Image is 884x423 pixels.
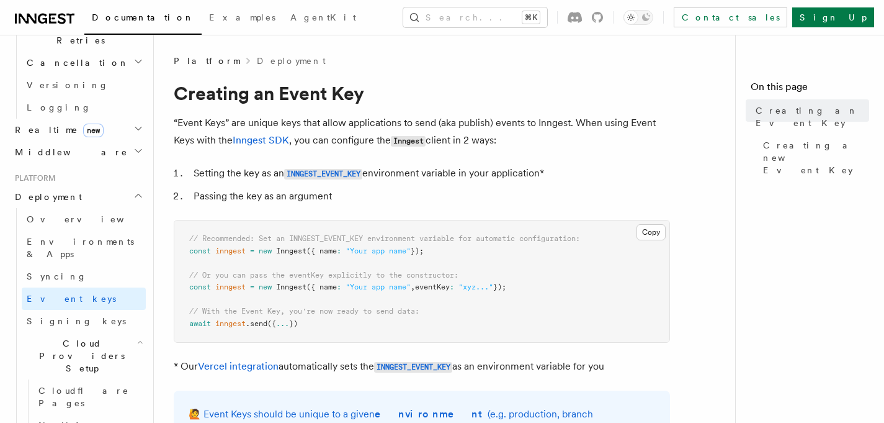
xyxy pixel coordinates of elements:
span: Inngest [276,283,306,291]
span: Cloud Providers Setup [22,337,137,375]
span: Platform [174,55,239,67]
span: inngest [215,319,246,328]
button: Realtimenew [10,119,146,141]
span: Cancellation [22,57,129,69]
span: = [250,247,254,255]
li: Setting the key as an environment variable in your application* [190,165,670,183]
a: Syncing [22,265,146,288]
a: INNGEST_EVENT_KEY [374,360,452,372]
a: AgentKit [283,4,364,34]
a: Overview [22,208,146,230]
span: Versioning [27,80,109,90]
span: // Or you can pass the eventKey explicitly to the constructor: [189,271,458,280]
kbd: ⌘K [522,11,540,24]
span: Signing keys [27,316,126,326]
span: inngest [215,247,246,255]
code: INNGEST_EVENT_KEY [284,169,362,180]
button: Cloud Providers Setup [22,332,146,380]
span: Syncing [27,271,87,281]
strong: environment [375,408,488,420]
a: Signing keys [22,310,146,332]
li: Passing the key as an argument [190,188,670,205]
a: Examples [202,4,283,34]
a: Vercel integration [198,360,279,372]
span: }) [289,319,298,328]
span: const [189,247,211,255]
span: inngest [215,283,246,291]
button: Copy [636,224,666,240]
span: Deployment [10,191,82,203]
button: Toggle dark mode [623,10,653,25]
span: Creating an Event Key [756,104,869,129]
a: Documentation [84,4,202,35]
span: new [259,247,272,255]
a: Contact sales [674,7,787,27]
span: ... [276,319,289,328]
span: new [83,124,104,137]
span: eventKey [415,283,450,291]
span: Creating a new Event Key [763,139,869,176]
p: * Our automatically sets the as an environment variable for you [174,358,670,376]
a: Sign Up [792,7,874,27]
span: Inngest [276,247,306,255]
p: “Event Keys” are unique keys that allow applications to send (aka publish) events to Inngest. Whe... [174,114,670,150]
a: Creating an Event Key [751,99,869,134]
span: const [189,283,211,291]
a: Deployment [257,55,326,67]
span: : [337,247,341,255]
a: Creating a new Event Key [758,134,869,181]
span: Cloudflare Pages [38,386,129,408]
span: // Recommended: Set an INNGEST_EVENT_KEY environment variable for automatic configuration: [189,234,580,243]
button: Deployment [10,186,146,208]
span: AgentKit [290,12,356,22]
span: : [337,283,341,291]
span: ({ name [306,283,337,291]
button: Middleware [10,141,146,163]
span: Realtime [10,124,104,136]
span: = [250,283,254,291]
span: .send [246,319,267,328]
a: Versioning [22,74,146,96]
h1: Creating an Event Key [174,82,670,104]
span: Overview [27,214,154,224]
button: Cancellation [22,52,146,74]
span: : [450,283,454,291]
span: "Your app name" [346,283,411,291]
code: INNGEST_EVENT_KEY [374,362,452,373]
span: // With the Event Key, you're now ready to send data: [189,307,419,316]
a: Environments & Apps [22,230,146,265]
span: await [189,319,211,328]
span: Middleware [10,146,128,158]
span: Event keys [27,294,116,304]
span: Platform [10,173,56,183]
span: "xyz..." [458,283,493,291]
h4: On this page [751,80,869,99]
span: ({ name [306,247,337,255]
span: }); [411,247,424,255]
span: ({ [267,319,276,328]
span: }); [493,283,506,291]
span: new [259,283,272,291]
a: Logging [22,96,146,119]
button: Search...⌘K [403,7,547,27]
span: , [411,283,415,291]
span: Environments & Apps [27,237,134,259]
a: Cloudflare Pages [33,380,146,414]
span: Logging [27,102,91,112]
span: Examples [209,12,275,22]
a: Event keys [22,288,146,310]
span: "Your app name" [346,247,411,255]
code: Inngest [391,136,426,147]
a: Inngest SDK [233,134,289,146]
a: INNGEST_EVENT_KEY [284,167,362,179]
span: Documentation [92,12,194,22]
